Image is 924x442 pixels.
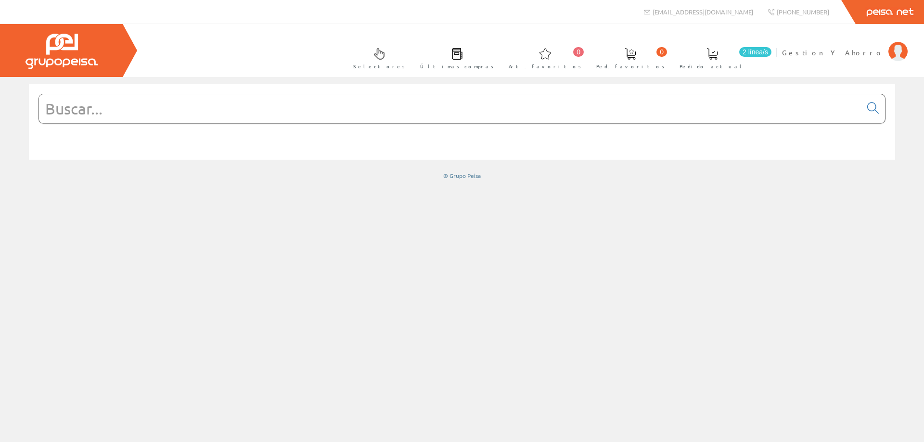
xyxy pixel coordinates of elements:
[596,62,665,71] span: Ped. favoritos
[656,47,667,57] span: 0
[420,62,494,71] span: Últimas compras
[39,94,861,123] input: Buscar...
[670,40,774,75] a: 2 línea/s Pedido actual
[653,8,753,16] span: [EMAIL_ADDRESS][DOMAIN_NAME]
[739,47,771,57] span: 2 línea/s
[777,8,829,16] span: [PHONE_NUMBER]
[782,48,884,57] span: Gestion Y Ahorro
[573,47,584,57] span: 0
[782,40,908,49] a: Gestion Y Ahorro
[353,62,405,71] span: Selectores
[29,172,895,180] div: © Grupo Peisa
[344,40,410,75] a: Selectores
[509,62,581,71] span: Art. favoritos
[411,40,499,75] a: Últimas compras
[680,62,745,71] span: Pedido actual
[26,34,98,69] img: Grupo Peisa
